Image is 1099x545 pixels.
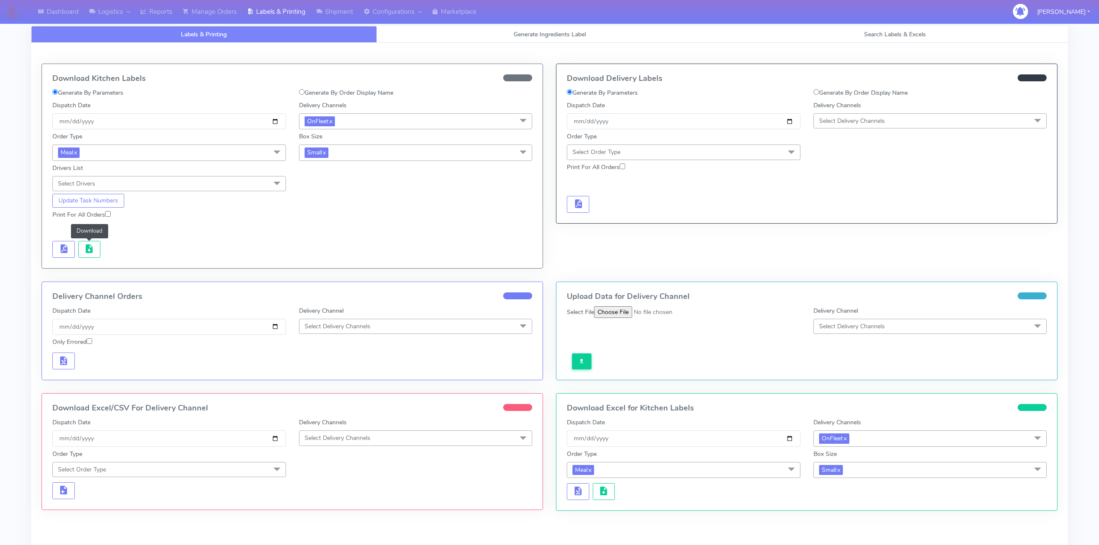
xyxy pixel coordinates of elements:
span: Labels & Printing [181,30,227,38]
label: Generate By Order Display Name [813,88,908,97]
label: Drivers List [52,163,83,173]
a: x [322,147,326,157]
span: Select Order Type [572,148,620,156]
span: Select Order Type [58,465,106,474]
label: Box Size [299,132,322,141]
a: x [843,433,847,442]
input: Generate By Order Display Name [299,89,305,95]
span: Select Delivery Channels [819,322,885,330]
h4: Download Excel/CSV For Delivery Channel [52,404,532,413]
label: Delivery Channels [813,101,861,110]
a: x [836,465,840,474]
span: Small [305,147,328,157]
ul: Tabs [31,26,1068,43]
label: Dispatch Date [52,101,90,110]
span: Generate Ingredients Label [514,30,586,38]
label: Generate By Order Display Name [299,88,393,97]
button: Update Task Numbers [52,194,124,208]
label: Order Type [52,132,82,141]
label: Order Type [567,132,597,141]
label: Select File [567,308,594,317]
label: Delivery Channel [299,306,344,315]
label: Dispatch Date [567,101,605,110]
input: Print For All Orders [105,211,111,217]
label: Order Type [52,449,82,458]
h4: Download Kitchen Labels [52,74,532,83]
label: Only Errored [52,337,92,346]
label: Delivery Channels [299,101,347,110]
span: OnFleet [305,116,335,126]
h4: Upload Data for Delivery Channel [567,292,1047,301]
label: Dispatch Date [567,418,605,427]
label: Order Type [567,449,597,458]
label: Dispatch Date [52,418,90,427]
span: Search Labels & Excels [864,30,926,38]
input: Print For All Orders [620,163,625,169]
a: x [73,147,77,157]
label: Dispatch Date [52,306,90,315]
label: Delivery Channels [813,418,861,427]
span: Meal [58,147,80,157]
a: x [588,465,591,474]
label: Print For All Orders [567,163,625,172]
h4: Download Delivery Labels [567,74,1047,83]
label: Delivery Channels [299,418,347,427]
span: Select Delivery Channels [305,434,370,442]
span: Meal [572,465,594,475]
h4: Delivery Channel Orders [52,292,532,301]
label: Generate By Parameters [52,88,123,97]
span: Small [819,465,843,475]
label: Box Size [813,449,837,458]
input: Generate By Parameters [567,89,572,95]
label: Print For All Orders [52,210,111,219]
span: Select Delivery Channels [819,117,885,125]
span: OnFleet [819,433,849,443]
label: Generate By Parameters [567,88,638,97]
input: Generate By Order Display Name [813,89,819,95]
span: Select Drivers [58,180,95,188]
label: Delivery Channel [813,306,858,315]
h4: Download Excel for Kitchen Labels [567,404,1047,413]
input: Generate By Parameters [52,89,58,95]
span: Select Delivery Channels [305,322,370,330]
button: [PERSON_NAME] [1031,3,1096,21]
a: x [328,116,332,125]
input: Only Errored [87,338,92,344]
